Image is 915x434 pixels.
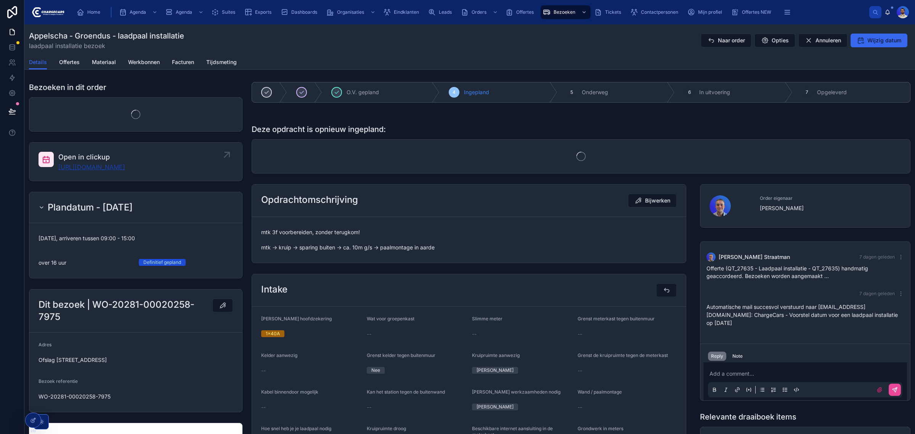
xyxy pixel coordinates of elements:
[337,9,364,15] span: Organisaties
[578,367,582,375] span: --
[87,9,100,15] span: Home
[128,58,160,66] span: Werkbonnen
[817,88,847,96] span: Opgeleverd
[291,9,317,15] span: Dashboards
[578,389,622,395] span: Wand / paalmontage
[130,9,146,15] span: Agenda
[578,426,623,431] span: Grondwerk in meters
[688,89,691,95] span: 6
[206,55,237,71] a: Tijdsmeting
[578,352,668,358] span: Grenst de kruipruimte tegen de meterkast
[472,9,486,15] span: Orders
[58,152,125,162] span: Open in clickup
[252,124,386,135] h1: Deze opdracht is opnieuw ingepland:
[242,5,277,19] a: Exports
[29,31,184,41] h1: Appelscha - Groendus - laadpaal installatie
[867,37,901,44] span: Wijzig datum
[92,58,116,66] span: Materiaal
[39,299,212,323] h2: Dit bezoek | WO-20281-00020258-7975
[29,82,106,93] h1: Bezoeken in dit order
[74,5,106,19] a: Home
[29,41,184,50] span: laadpaal installatie bezoek
[859,291,895,296] span: 7 dagen geleden
[209,5,241,19] a: Suites
[367,330,371,338] span: --
[261,352,297,358] span: Kelder aanwezig
[29,58,47,66] span: Details
[685,5,727,19] a: Mijn profiel
[718,37,745,44] span: Naar order
[464,88,489,96] span: Ingepland
[394,9,419,15] span: Eindklanten
[477,403,514,410] div: [PERSON_NAME]
[742,9,771,15] span: Offertes NEW
[645,197,670,204] span: Bijwerken
[347,88,379,96] span: O.V. gepland
[206,58,237,66] span: Tijdsmeting
[628,194,677,207] button: Bijwerken
[261,228,677,251] span: mtk 3f voorbereiden, zonder terugkom! mtk -> kruip -> sparing buiten -> ca. 10m g/s -> paalmontag...
[578,316,655,321] span: Grenst meterkast tegen buitenmuur
[459,5,502,19] a: Orders
[367,316,414,321] span: Wat voor groepenkast
[261,194,358,206] h2: Opdrachtomschrijving
[222,9,235,15] span: Suites
[324,5,379,19] a: Organisaties
[39,378,78,384] span: Bezoek referentie
[381,5,424,19] a: Eindklanten
[582,88,608,96] span: Onderweg
[266,330,280,337] div: 1x40A
[453,89,456,95] span: 4
[367,352,435,358] span: Grenst kelder tegen buitenmuur
[772,37,789,44] span: Opties
[754,34,795,47] button: Opties
[641,9,678,15] span: Contactpersonen
[261,389,318,395] span: Kabel binnendoor mogelijk
[472,330,477,338] span: --
[371,367,380,374] div: Nee
[426,5,457,19] a: Leads
[39,342,51,347] span: Adres
[798,34,848,47] button: Annuleren
[71,4,869,21] div: scrollable content
[859,254,895,260] span: 7 dagen geleden
[503,5,539,19] a: Offertes
[261,403,266,411] span: --
[163,5,207,19] a: Agenda
[472,316,502,321] span: Slimme meter
[592,5,626,19] a: Tickets
[128,55,160,71] a: Werkbonnen
[719,253,790,261] span: [PERSON_NAME] Straatman
[541,5,591,19] a: Bezoeken
[578,403,582,411] span: --
[698,9,722,15] span: Mijn profiel
[851,34,907,47] button: Wijzig datum
[605,9,621,15] span: Tickets
[255,9,271,15] span: Exports
[570,89,573,95] span: 5
[760,204,901,212] span: [PERSON_NAME]
[39,393,233,400] span: WO-20281-00020258-7975
[708,352,726,361] button: Reply
[39,259,66,267] p: over 16 uur
[477,367,514,374] div: [PERSON_NAME]
[578,330,582,338] span: --
[39,356,233,364] span: Ofslag [STREET_ADDRESS]
[815,37,841,44] span: Annuleren
[554,9,575,15] span: Bezoeken
[472,389,560,395] span: [PERSON_NAME] werkzaamheden nodig
[261,283,287,296] h2: Intake
[92,55,116,71] a: Materiaal
[143,259,181,266] div: Definitief gepland
[29,143,242,181] a: Open in clickup[URL][DOMAIN_NAME]
[261,367,266,375] span: --
[706,303,904,327] p: Automatische mail succesvol verstuurd naar [EMAIL_ADDRESS][DOMAIN_NAME]: ChargeCars - Voorstel da...
[39,235,233,242] span: [DATE], arriveren tussen 09:00 - 15:00
[261,316,332,321] span: [PERSON_NAME] hoofdzekering
[516,9,534,15] span: Offertes
[48,201,133,214] h2: Plandatum - [DATE]
[367,426,406,431] span: Kruipruimte droog
[172,55,194,71] a: Facturen
[760,195,901,201] span: Order eigenaar
[367,389,445,395] span: Kan het station tegen de buitenwand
